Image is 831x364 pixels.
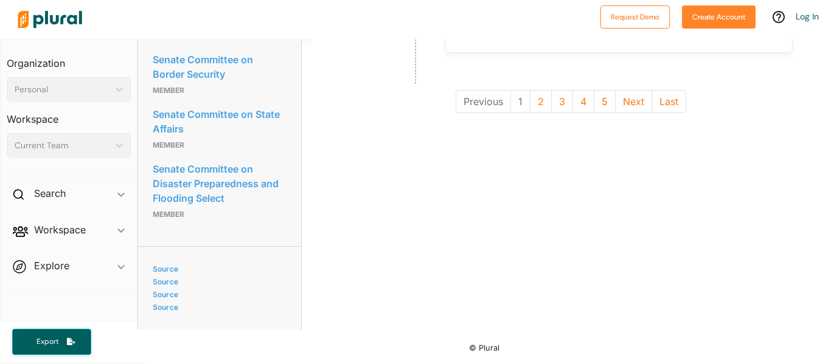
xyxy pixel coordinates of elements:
p: Member [153,83,287,98]
button: 4 [572,90,594,113]
button: 3 [551,90,573,113]
h2: Search [34,187,66,200]
button: Next [615,90,652,113]
a: Senate Committee on Border Security [153,50,287,83]
a: Senate Committee on State Affairs [153,105,287,138]
h3: Organization [7,46,131,72]
a: Source [153,303,283,312]
a: Create Account [682,10,756,22]
button: 5 [594,90,616,113]
button: Create Account [682,5,756,29]
p: Member [153,138,287,153]
span: Export [28,337,67,347]
a: Source [153,264,283,273]
div: Personal [15,83,111,96]
p: Member [153,207,287,222]
div: Current Team [15,139,111,152]
a: Source [153,290,283,299]
a: Log In [796,11,819,22]
a: Source [153,277,283,286]
button: 2 [530,90,552,113]
a: Request Demo [600,10,670,22]
h3: Workspace [7,101,131,128]
button: Request Demo [600,5,670,29]
button: Last [652,90,686,113]
a: Senate Committee on Disaster Preparedness and Flooding Select [153,160,287,207]
button: Export [12,329,91,355]
small: © Plural [469,343,499,352]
